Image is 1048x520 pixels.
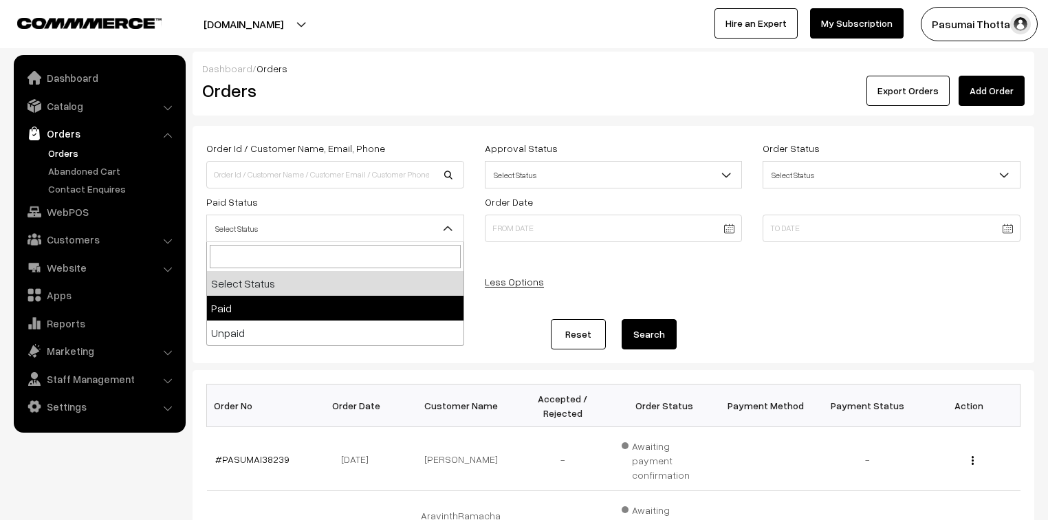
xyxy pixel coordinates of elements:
[410,384,512,427] th: Customer Name
[485,141,558,155] label: Approval Status
[817,384,919,427] th: Payment Status
[207,271,463,296] li: Select Status
[17,283,181,307] a: Apps
[45,164,181,178] a: Abandoned Cart
[17,14,138,30] a: COMMMERCE
[17,338,181,363] a: Marketing
[155,7,331,41] button: [DOMAIN_NAME]
[622,435,707,482] span: Awaiting payment confirmation
[613,384,715,427] th: Order Status
[207,217,463,241] span: Select Status
[763,141,820,155] label: Order Status
[17,227,181,252] a: Customers
[308,384,410,427] th: Order Date
[763,215,1020,242] input: To Date
[485,161,743,188] span: Select Status
[485,215,743,242] input: From Date
[622,319,677,349] button: Search
[308,427,410,491] td: [DATE]
[207,384,309,427] th: Order No
[959,76,1025,106] a: Add Order
[206,141,385,155] label: Order Id / Customer Name, Email, Phone
[17,255,181,280] a: Website
[810,8,904,39] a: My Subscription
[206,195,258,209] label: Paid Status
[17,199,181,224] a: WebPOS
[1010,14,1031,34] img: user
[256,63,287,74] span: Orders
[202,61,1025,76] div: /
[45,182,181,196] a: Contact Enquires
[485,276,544,288] a: Less Options
[215,453,290,465] a: #PASUMAI38239
[17,18,162,28] img: COMMMERCE
[551,319,606,349] a: Reset
[817,427,919,491] td: -
[17,311,181,336] a: Reports
[972,456,974,465] img: Menu
[919,384,1020,427] th: Action
[17,65,181,90] a: Dashboard
[512,384,613,427] th: Accepted / Rejected
[485,195,533,209] label: Order Date
[202,80,463,101] h2: Orders
[715,384,817,427] th: Payment Method
[206,215,464,242] span: Select Status
[512,427,613,491] td: -
[207,296,463,321] li: Paid
[206,161,464,188] input: Order Id / Customer Name / Customer Email / Customer Phone
[714,8,798,39] a: Hire an Expert
[17,394,181,419] a: Settings
[17,121,181,146] a: Orders
[17,94,181,118] a: Catalog
[763,163,1020,187] span: Select Status
[45,146,181,160] a: Orders
[17,367,181,391] a: Staff Management
[410,427,512,491] td: [PERSON_NAME]
[202,63,252,74] a: Dashboard
[485,163,742,187] span: Select Status
[207,321,463,345] li: Unpaid
[866,76,950,106] button: Export Orders
[921,7,1038,41] button: Pasumai Thotta…
[763,161,1020,188] span: Select Status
